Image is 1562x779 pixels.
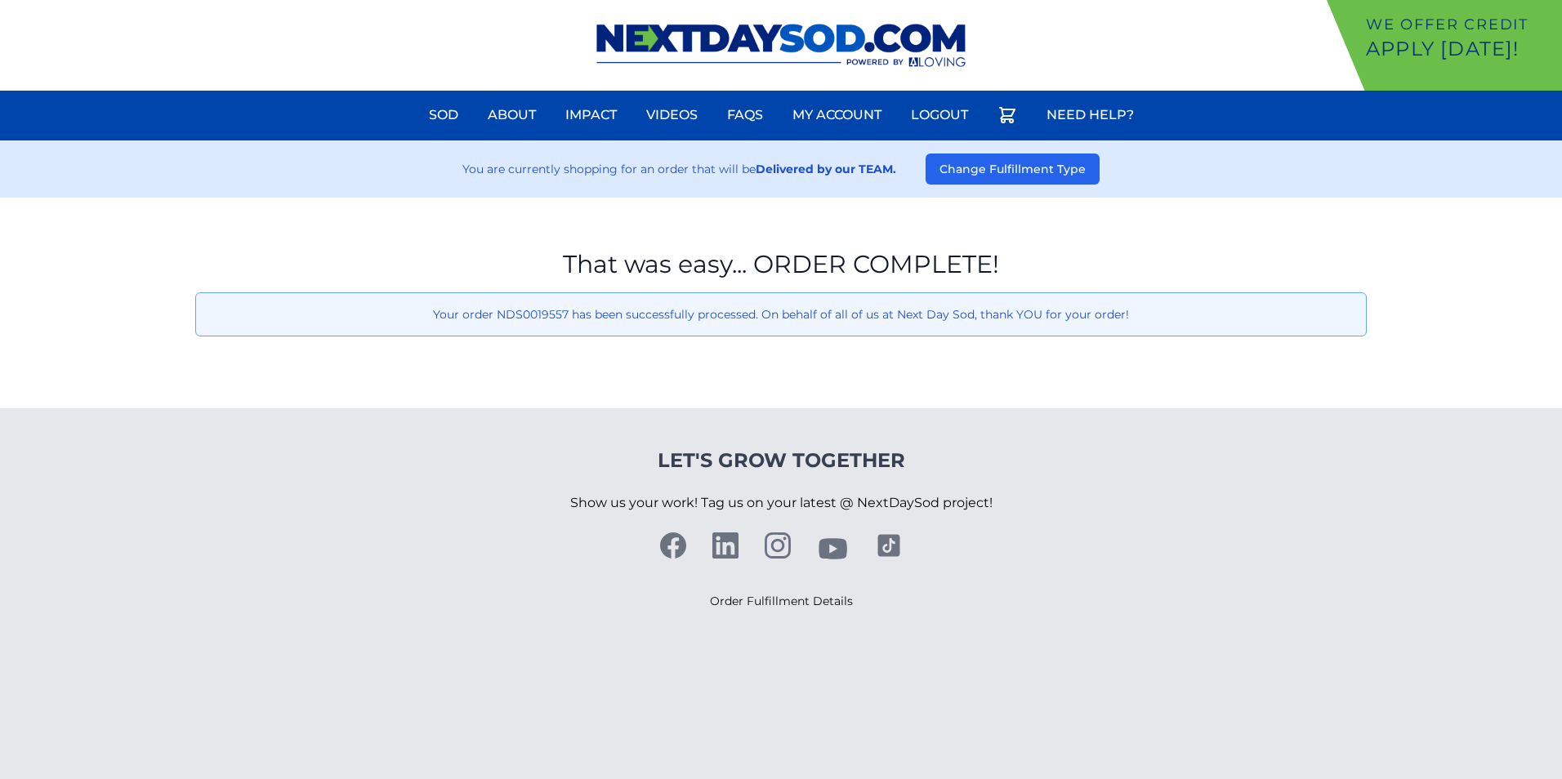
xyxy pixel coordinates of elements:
a: Videos [636,96,707,135]
h4: Let's Grow Together [570,447,993,474]
a: Order Fulfillment Details [710,594,853,608]
p: Apply [DATE]! [1366,36,1555,62]
a: FAQs [717,96,773,135]
a: Impact [556,96,627,135]
p: Your order NDS0019557 has been successfully processed. On behalf of all of us at Next Day Sod, th... [209,306,1353,323]
a: Logout [901,96,978,135]
a: My Account [783,96,891,135]
button: Change Fulfillment Type [926,154,1100,185]
a: Sod [419,96,468,135]
a: Need Help? [1037,96,1144,135]
strong: Delivered by our TEAM. [756,162,896,176]
p: Show us your work! Tag us on your latest @ NextDaySod project! [570,474,993,532]
p: We offer Credit [1366,13,1555,36]
a: About [478,96,546,135]
h1: That was easy... ORDER COMPLETE! [195,250,1367,279]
